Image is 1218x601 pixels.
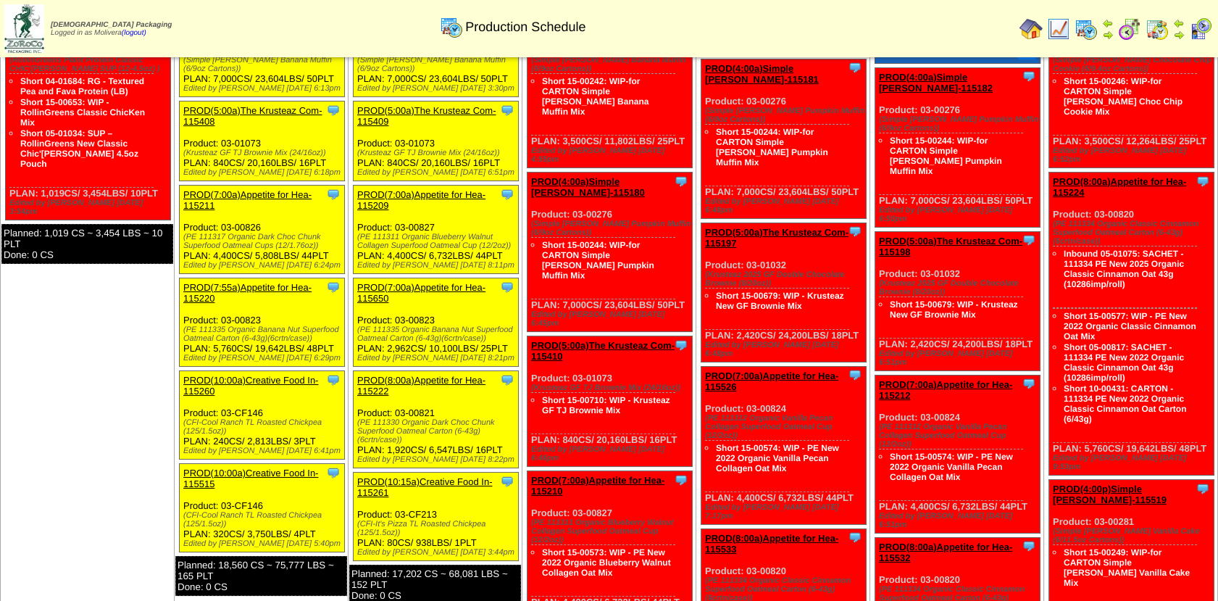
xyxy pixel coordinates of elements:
a: (logout) [122,29,146,37]
a: PROD(7:00a)Appetite for Hea-115650 [357,282,485,304]
div: Product: 03-01032 PLAN: 2,420CS / 24,200LBS / 18PLT [701,223,867,362]
a: Inbound 05-01075: SACHET - 111334 PE New 2025 Organic Classic Cinnamon Oat 43g (10286imp/roll) [1064,249,1184,289]
img: Tooltip [326,373,341,387]
img: arrowright.gif [1102,29,1114,41]
img: Tooltip [1196,174,1210,188]
a: PROD(5:00a)The Krusteaz Com-115410 [531,340,675,362]
span: Production Schedule [465,20,585,35]
div: Product: 03-01073 PLAN: 840CS / 20,160LBS / 16PLT [354,101,519,181]
div: Edited by [PERSON_NAME] [DATE] 6:51pm [879,512,1040,529]
div: (Simple [PERSON_NAME] Chocolate Chip Cookie (6/9.4oz Cartons)) [1053,56,1214,73]
div: Edited by [PERSON_NAME] [DATE] 6:52pm [1053,146,1214,164]
img: Tooltip [1022,539,1036,553]
a: Short 15-00246: WIP-for CARTON Simple [PERSON_NAME] Choc Chip Cookie Mix [1064,76,1182,117]
div: Edited by [PERSON_NAME] [DATE] 6:51pm [879,349,1040,367]
div: (Krusteaz GF TJ Brownie Mix (24/16oz)) [357,149,518,157]
a: PROD(8:00a)Appetite for Hea-115533 [705,533,838,555]
div: (PE 111335 Organic Banana Nut Superfood Oatmeal Carton (6-43g)(6crtn/case)) [357,326,518,343]
a: PROD(8:00a)Appetite for Hea-115222 [357,375,485,397]
img: line_graph.gif [1047,17,1070,41]
div: Edited by [PERSON_NAME] [DATE] 5:40pm [183,539,344,548]
div: (CFI-Cool Ranch TL Roasted Chickpea (125/1.5oz)) [183,418,344,436]
img: zoroco-logo-small.webp [4,4,44,53]
img: Tooltip [1022,376,1036,391]
div: (Krusteaz GF TJ Brownie Mix (24/16oz)) [183,149,344,157]
div: Product: 03-00274 PLAN: 3,500CS / 11,802LBS / 25PLT [527,9,693,168]
div: Planned: 1,019 CS ~ 3,454 LBS ~ 10 PLT Done: 0 CS [1,224,173,264]
div: (Simple [PERSON_NAME] Pumpkin Muffin (6/9oz Cartons)) [531,220,692,237]
div: Edited by [PERSON_NAME] [DATE] 6:13pm [183,84,344,93]
img: calendarprod.gif [440,15,463,38]
a: PROD(5:00a)The Krusteaz Com-115408 [183,105,322,127]
div: Product: 03-01037 PLAN: 1,019CS / 3,454LBS / 10PLT [6,9,171,220]
img: Tooltip [500,187,514,202]
a: Short 15-00653: WIP - RollinGreens Classic ChicKen Mix [20,97,145,128]
a: Short 15-00244: WIP-for CARTON Simple [PERSON_NAME] Pumpkin Muffin Mix [716,127,828,167]
a: PROD(10:00a)Creative Food In-115260 [183,375,318,397]
img: Tooltip [1196,481,1210,496]
a: PROD(10:00a)Creative Food In-115515 [183,468,318,489]
div: Product: 03-CF213 PLAN: 80CS / 938LBS / 1PLT [354,473,519,561]
img: Tooltip [500,280,514,294]
a: PROD(4:00a)Simple [PERSON_NAME]-115180 [531,176,645,198]
div: Product: 03-00823 PLAN: 2,962CS / 10,100LBS / 25PLT [354,278,519,367]
div: (Krusteaz 2025 GF Double Chocolate Brownie (8/20oz)) [879,279,1040,297]
div: Edited by [PERSON_NAME] [DATE] 6:50pm [879,206,1040,223]
a: PROD(7:55a)Appetite for Hea-115220 [183,282,312,304]
div: Product: 03-00823 PLAN: 5,760CS / 19,642LBS / 48PLT [180,278,345,367]
div: (Krusteaz 2025 GF Double Chocolate Brownie (8/20oz)) [705,270,866,288]
div: Edited by [PERSON_NAME] [DATE] 3:54pm [9,199,170,216]
div: Edited by [PERSON_NAME] [DATE] 6:24pm [183,261,344,270]
div: (CFI-It's Pizza TL Roasted Chickpea (125/1.5oz)) [357,520,518,537]
img: Tooltip [326,280,341,294]
div: Product: 03-00824 PLAN: 4,400CS / 6,732LBS / 44PLT [875,375,1040,533]
a: PROD(7:00a)Appetite for Hea-115210 [531,475,664,497]
div: (Krusteaz GF TJ Brownie Mix (24/16oz)) [531,384,692,392]
a: PROD(7:00a)Appetite for Hea-115209 [357,189,485,211]
img: Tooltip [500,103,514,117]
div: Edited by [PERSON_NAME] [DATE] 3:30pm [357,84,518,93]
div: Product: 03-00826 PLAN: 4,400CS / 5,808LBS / 44PLT [180,186,345,274]
img: home.gif [1019,17,1043,41]
div: Product: 03-00827 PLAN: 4,400CS / 6,732LBS / 44PLT [354,186,519,274]
img: Tooltip [848,368,862,382]
div: Planned: 18,560 CS ~ 75,777 LBS ~ 165 PLT Done: 0 CS [175,556,347,596]
img: Tooltip [848,224,862,239]
a: Short 05-00817: SACHET - 111334 PE New 2022 Organic Classic Cinnamon Oat 43g (10286imp/roll) [1064,342,1184,383]
div: Product: 03-01032 PLAN: 2,420CS / 24,200LBS / 18PLT [875,231,1040,370]
div: (PE 111335 Organic Banana Nut Superfood Oatmeal Carton (6-43g)(6crtn/case)) [183,326,344,343]
img: Tooltip [1022,69,1036,83]
div: (Simple [PERSON_NAME] Banana Muffin (6/9oz Cartons)) [183,56,344,73]
a: Short 15-00244: WIP-for CARTON Simple [PERSON_NAME] Pumpkin Muffin Mix [542,240,654,281]
div: (Simple [PERSON_NAME] Vanilla Cake (6/11.5oz Cartons)) [1053,527,1214,544]
a: PROD(4:00a)Simple [PERSON_NAME]-115181 [705,63,819,85]
div: Product: 03-01073 PLAN: 840CS / 20,160LBS / 16PLT [180,101,345,181]
img: Tooltip [674,473,688,487]
a: Short 15-00577: WIP - PE New 2022 Organic Classic Cinnamon Oat Mix [1064,311,1196,341]
img: arrowright.gif [1173,29,1185,41]
div: Edited by [PERSON_NAME] [DATE] 9:53pm [1053,454,1214,471]
div: Product: 03-00821 PLAN: 1,920CS / 6,547LBS / 16PLT [354,371,519,468]
div: (PE 111317 Organic Dark Choc Chunk Superfood Oatmeal Cups (12/1.76oz)) [183,233,344,250]
a: Short 10-00431: CARTON - 111334 PE New 2022 Organic Classic Cinnamon Oat Carton (6/43g) [1064,384,1186,424]
div: Product: 03-00820 PLAN: 5,760CS / 19,642LBS / 48PLT [1049,173,1214,476]
img: Tooltip [674,338,688,352]
div: Edited by [PERSON_NAME] [DATE] 6:46pm [531,445,692,463]
div: Product: 03-01073 PLAN: 840CS / 20,160LBS / 16PLT [527,336,693,467]
div: Product: 03-CF146 PLAN: 320CS / 3,750LBS / 4PLT [180,464,345,552]
div: Edited by [PERSON_NAME] [DATE] 3:44pm [357,548,518,557]
div: Edited by [PERSON_NAME] [DATE] 6:41pm [183,447,344,455]
div: (PE 111312 Organic Vanilla Pecan Collagen Superfood Oatmeal Cup (12/2oz)) [879,423,1040,449]
div: Product: 03-00276 PLAN: 7,000CS / 23,604LBS / 50PLT [527,173,693,332]
a: Short 15-00574: WIP - PE New 2022 Organic Vanilla Pecan Collagen Oat Mix [890,452,1013,482]
a: Short 04-01684: RG - Textured Pea and Fava Protein (LB) [20,76,144,96]
a: PROD(7:00a)Appetite for Hea-115526 [705,370,838,392]
a: Short 15-00574: WIP - PE New 2022 Organic Vanilla Pecan Collagen Oat Mix [716,443,839,473]
a: PROD(5:00a)The Krusteaz Com-115409 [357,105,496,127]
div: Product: 03-00824 PLAN: 4,400CS / 6,732LBS / 44PLT [701,366,867,524]
img: calendarcustomer.gif [1189,17,1212,41]
div: (Simple [PERSON_NAME] Banana Muffin (6/9oz Cartons)) [531,56,692,73]
img: calendarprod.gif [1075,17,1098,41]
div: Edited by [PERSON_NAME] [DATE] 6:48pm [705,341,866,358]
div: (Simple [PERSON_NAME] Pumpkin Muffin (6/9oz Cartons)) [879,115,1040,133]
